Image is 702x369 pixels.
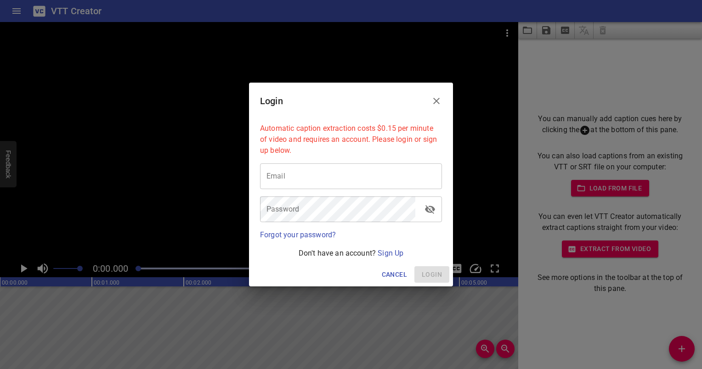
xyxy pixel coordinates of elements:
[260,230,336,239] a: Forgot your password?
[414,266,449,283] span: Please enter your email and password above.
[378,249,403,257] a: Sign Up
[425,90,447,112] button: Close
[260,123,442,156] p: Automatic caption extraction costs $0.15 per minute of video and requires an account. Please logi...
[419,198,441,220] button: toggle password visibility
[260,94,283,108] h6: Login
[382,269,407,280] span: Cancel
[378,266,411,283] button: Cancel
[260,248,442,259] p: Don't have an account?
